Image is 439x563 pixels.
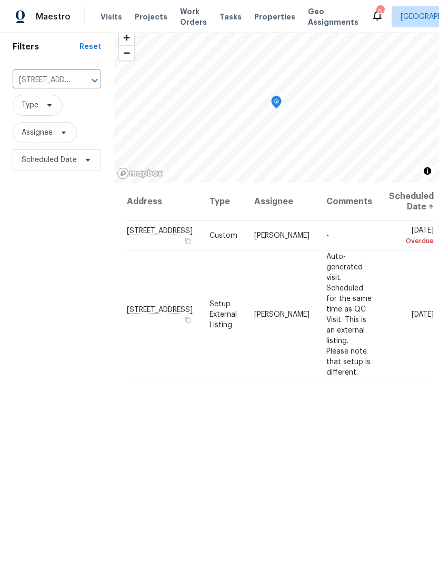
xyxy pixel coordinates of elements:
[135,12,167,22] span: Projects
[22,127,53,138] span: Assignee
[117,167,163,179] a: Mapbox homepage
[381,183,434,221] th: Scheduled Date ↑
[13,42,79,52] h1: Filters
[326,253,372,376] span: Auto-generated visit. Scheduled for the same time as QC Visit. This is an external listing. Pleas...
[209,300,237,328] span: Setup External Listing
[126,183,201,221] th: Address
[119,45,134,61] button: Zoom out
[389,227,434,246] span: [DATE]
[119,46,134,61] span: Zoom out
[389,236,434,246] div: Overdue
[412,310,434,318] span: [DATE]
[13,72,72,88] input: Search for an address...
[101,12,122,22] span: Visits
[36,12,71,22] span: Maestro
[22,155,77,165] span: Scheduled Date
[246,183,318,221] th: Assignee
[79,42,101,52] div: Reset
[201,183,246,221] th: Type
[183,315,193,324] button: Copy Address
[22,100,38,110] span: Type
[87,73,102,88] button: Open
[209,232,237,239] span: Custom
[254,232,310,239] span: [PERSON_NAME]
[219,13,242,21] span: Tasks
[180,6,207,27] span: Work Orders
[119,30,134,45] button: Zoom in
[326,232,329,239] span: -
[421,165,434,177] button: Toggle attribution
[308,6,358,27] span: Geo Assignments
[318,183,381,221] th: Comments
[183,236,193,246] button: Copy Address
[424,165,431,177] span: Toggle attribution
[271,96,282,112] div: Map marker
[254,12,295,22] span: Properties
[376,6,384,17] div: 6
[254,310,310,318] span: [PERSON_NAME]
